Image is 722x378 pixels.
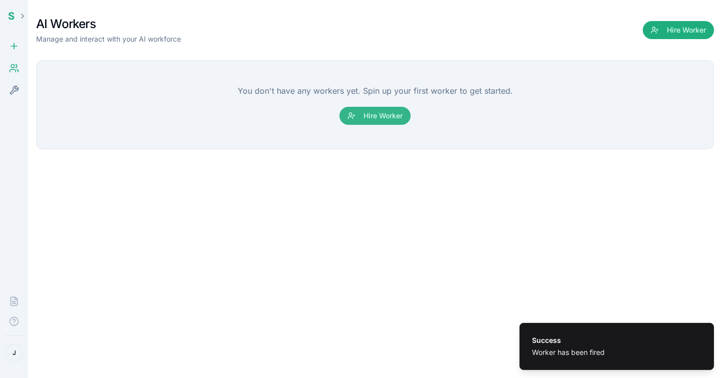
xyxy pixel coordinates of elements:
span: S [8,10,15,22]
button: Hire Worker [339,107,411,125]
span: J [13,349,16,357]
p: Manage and interact with your AI workforce [36,34,181,44]
button: Hire Worker [643,21,714,39]
a: Hire Worker [643,26,714,36]
button: J [5,344,23,362]
div: Success [532,335,605,345]
h1: AI Workers [36,16,181,32]
p: You don't have any workers yet. Spin up your first worker to get started. [238,85,513,97]
div: Worker has been fired [532,347,605,357]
